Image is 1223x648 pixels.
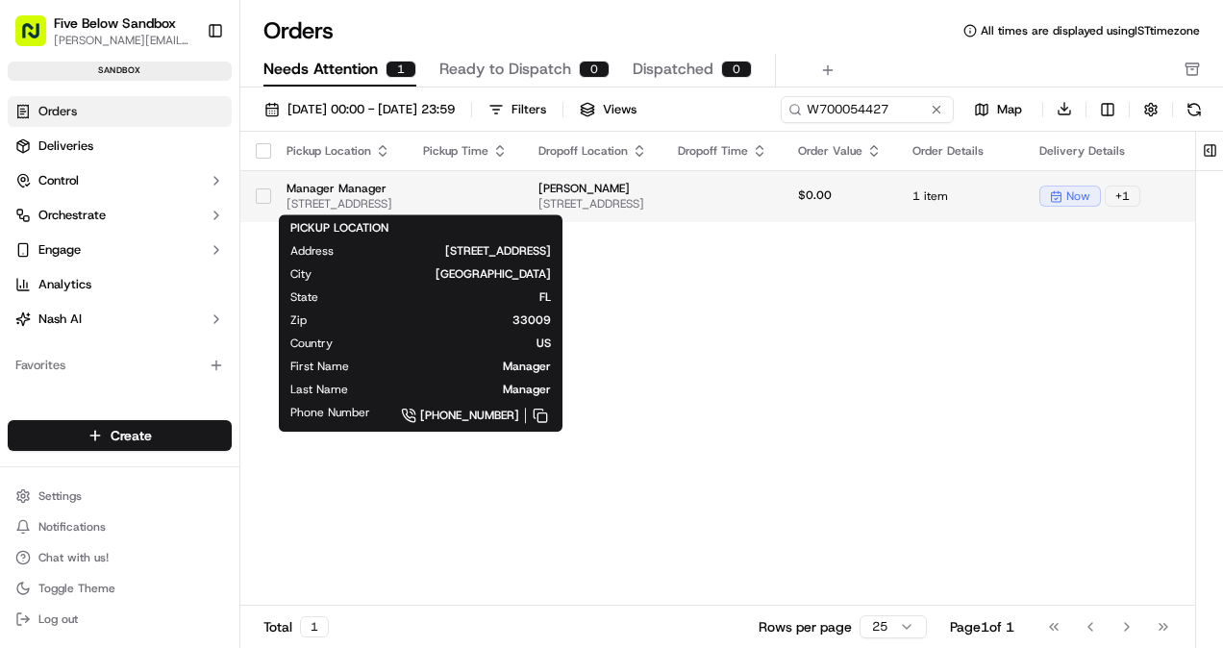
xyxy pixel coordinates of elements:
span: [PHONE_NUMBER] [420,408,519,423]
div: Pickup Time [423,143,508,159]
button: [PERSON_NAME][EMAIL_ADDRESS][DOMAIN_NAME] [54,33,191,48]
div: Available Products [8,396,232,427]
div: Favorites [8,350,232,381]
span: Log out [38,611,78,627]
span: Chat with us! [38,550,109,565]
span: Views [603,101,636,118]
span: Nash AI [38,311,82,328]
span: State [290,289,318,305]
span: First Name [290,359,349,374]
div: Dropoff Time [678,143,767,159]
span: now [1066,188,1090,204]
span: [STREET_ADDRESS] [287,196,392,212]
p: Rows per page [759,617,852,636]
button: Views [571,96,645,123]
div: Order Details [912,143,1009,159]
div: 💻 [162,280,178,295]
span: Toggle Theme [38,581,115,596]
button: Map [961,98,1035,121]
span: Create [111,426,152,445]
button: Log out [8,606,232,633]
span: $0.00 [798,187,832,203]
span: Control [38,172,79,189]
div: 0 [579,61,610,78]
span: 33009 [337,312,551,328]
input: Got a question? Start typing here... [50,123,346,143]
div: sandbox [8,62,232,81]
a: 📗Knowledge Base [12,270,155,305]
div: 0 [721,61,752,78]
button: Start new chat [327,188,350,212]
span: City [290,266,312,282]
span: Notifications [38,519,106,535]
a: Analytics [8,269,232,300]
span: Pylon [191,325,233,339]
button: Control [8,165,232,196]
span: Orchestrate [38,207,106,224]
button: [DATE] 00:00 - [DATE] 23:59 [256,96,463,123]
button: Nash AI [8,304,232,335]
div: Page 1 of 1 [950,617,1014,636]
span: API Documentation [182,278,309,297]
span: Ready to Dispatch [439,58,571,81]
span: Last Name [290,382,348,397]
div: Filters [512,101,546,118]
span: [PERSON_NAME] [538,181,647,196]
span: Dispatched [633,58,713,81]
span: Manager [379,382,551,397]
span: Phone Number [290,405,370,420]
div: Start new chat [65,183,315,202]
span: Needs Attention [263,58,378,81]
div: 1 [300,616,329,637]
a: [PHONE_NUMBER] [401,405,551,426]
span: PICKUP LOCATION [290,220,388,236]
div: 1 [386,61,416,78]
span: Engage [38,241,81,259]
span: Orders [38,103,77,120]
a: Powered byPylon [136,324,233,339]
div: We're available if you need us! [65,202,243,217]
button: Five Below Sandbox[PERSON_NAME][EMAIL_ADDRESS][DOMAIN_NAME] [8,8,199,54]
button: Notifications [8,513,232,540]
span: Address [290,243,334,259]
img: Nash [19,18,58,57]
span: 1 item [912,188,1009,204]
div: Dropoff Location [538,143,647,159]
span: Manager Manager [287,181,392,196]
button: Settings [8,483,232,510]
span: Manager [380,359,551,374]
span: Country [290,336,333,351]
span: Zip [290,312,307,328]
input: Type to search [781,96,954,123]
button: Toggle Theme [8,575,232,602]
div: Total [263,616,329,637]
button: Create [8,420,232,451]
a: Deliveries [8,131,232,162]
span: All times are displayed using IST timezone [981,23,1200,38]
span: [STREET_ADDRESS] [538,196,647,212]
span: Map [997,101,1022,118]
button: Five Below Sandbox [54,13,176,33]
button: Refresh [1181,96,1208,123]
div: + 1 [1105,186,1140,207]
button: Orchestrate [8,200,232,231]
div: Pickup Location [287,143,392,159]
button: Engage [8,235,232,265]
p: Welcome 👋 [19,76,350,107]
span: US [363,336,551,351]
span: Deliveries [38,137,93,155]
img: 1736555255976-a54dd68f-1ca7-489b-9aae-adbdc363a1c4 [19,183,54,217]
button: Chat with us! [8,544,232,571]
div: Order Value [798,143,882,159]
button: Filters [480,96,555,123]
a: Orders [8,96,232,127]
span: [GEOGRAPHIC_DATA] [342,266,551,282]
span: Settings [38,488,82,504]
div: 📗 [19,280,35,295]
span: FL [349,289,551,305]
span: Analytics [38,276,91,293]
span: [STREET_ADDRESS] [364,243,551,259]
span: Knowledge Base [38,278,147,297]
